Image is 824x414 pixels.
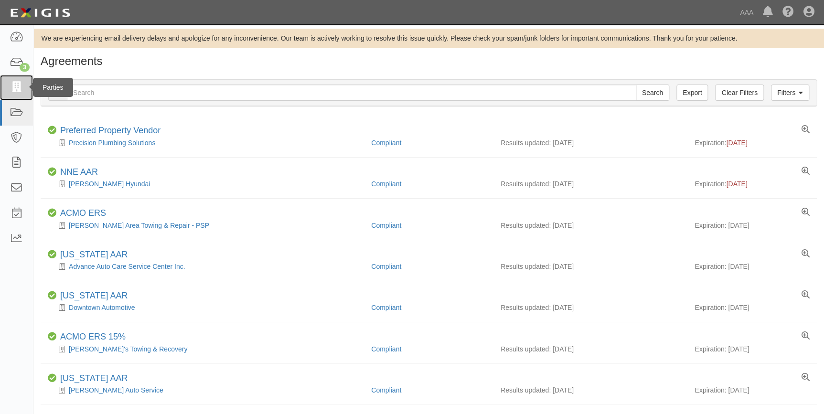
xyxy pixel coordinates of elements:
a: View results summary [802,208,810,217]
a: Filters [771,85,809,101]
a: Precision Plumbing Solutions [69,139,155,147]
input: Search [67,85,636,101]
a: [PERSON_NAME] Auto Service [69,386,163,394]
a: ACMO ERS 15% [60,332,126,341]
div: Downtown Automotive [48,303,364,312]
a: Clear Filters [715,85,763,101]
a: View results summary [802,291,810,299]
a: Export [676,85,708,101]
a: [PERSON_NAME]'s Towing & Recovery [69,345,187,353]
span: [DATE] [726,139,747,147]
div: Aguirre Auto Service [48,385,364,395]
div: We are experiencing email delivery delays and apologize for any inconvenience. Our team is active... [33,33,824,43]
i: Compliant [48,126,56,135]
div: Expiration: [DATE] [695,385,810,395]
div: 3 [20,63,30,72]
a: [US_STATE] AAR [60,373,128,383]
div: Preferred Property Vendor [60,126,161,136]
div: Expiration: [DATE] [695,344,810,354]
a: Compliant [371,304,401,311]
div: Parties [33,78,73,97]
h1: Agreements [41,55,817,67]
i: Compliant [48,374,56,382]
div: NNE AAR [60,167,98,178]
div: Results updated: [DATE] [501,262,680,271]
a: View results summary [802,332,810,340]
div: Advance Auto Care Service Center Inc. [48,262,364,271]
div: Irwin Hyundai [48,179,364,189]
div: Results updated: [DATE] [501,138,680,148]
a: View results summary [802,373,810,382]
div: Expiration: [DATE] [695,262,810,271]
a: Compliant [371,222,401,229]
i: Compliant [48,209,56,217]
div: Texas AAR [60,291,128,301]
a: Downtown Automotive [69,304,135,311]
div: New Mexico AAR [60,373,128,384]
span: [DATE] [726,180,747,188]
div: Results updated: [DATE] [501,221,680,230]
a: View results summary [802,167,810,176]
div: California AAR [60,250,128,260]
a: Advance Auto Care Service Center Inc. [69,263,185,270]
a: Compliant [371,386,401,394]
div: Alton Area Towing & Repair - PSP [48,221,364,230]
div: Precision Plumbing Solutions [48,138,364,148]
div: Expiration: [DATE] [695,303,810,312]
div: Results updated: [DATE] [501,303,680,312]
div: ACMO ERS 15% [60,332,126,342]
a: [US_STATE] AAR [60,250,128,259]
i: Compliant [48,250,56,259]
i: Help Center - Complianz [782,7,794,18]
a: ACMO ERS [60,208,106,218]
a: Compliant [371,139,401,147]
a: NNE AAR [60,167,98,177]
div: Results updated: [DATE] [501,179,680,189]
div: Expiration: [695,138,810,148]
img: logo-5460c22ac91f19d4615b14bd174203de0afe785f0fc80cf4dbbc73dc1793850b.png [7,4,73,21]
div: ACMO ERS [60,208,106,219]
div: Results updated: [DATE] [501,344,680,354]
div: Chuck's Towing & Recovery [48,344,364,354]
a: [PERSON_NAME] Area Towing & Repair - PSP [69,222,209,229]
a: Compliant [371,263,401,270]
i: Compliant [48,168,56,176]
a: AAA [735,3,758,22]
input: Search [636,85,669,101]
div: Expiration: [DATE] [695,221,810,230]
div: Results updated: [DATE] [501,385,680,395]
a: [US_STATE] AAR [60,291,128,300]
a: Preferred Property Vendor [60,126,161,135]
div: Expiration: [695,179,810,189]
a: Compliant [371,180,401,188]
i: Compliant [48,332,56,341]
a: Compliant [371,345,401,353]
a: View results summary [802,126,810,134]
a: View results summary [802,250,810,258]
a: [PERSON_NAME] Hyundai [69,180,150,188]
i: Compliant [48,291,56,300]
